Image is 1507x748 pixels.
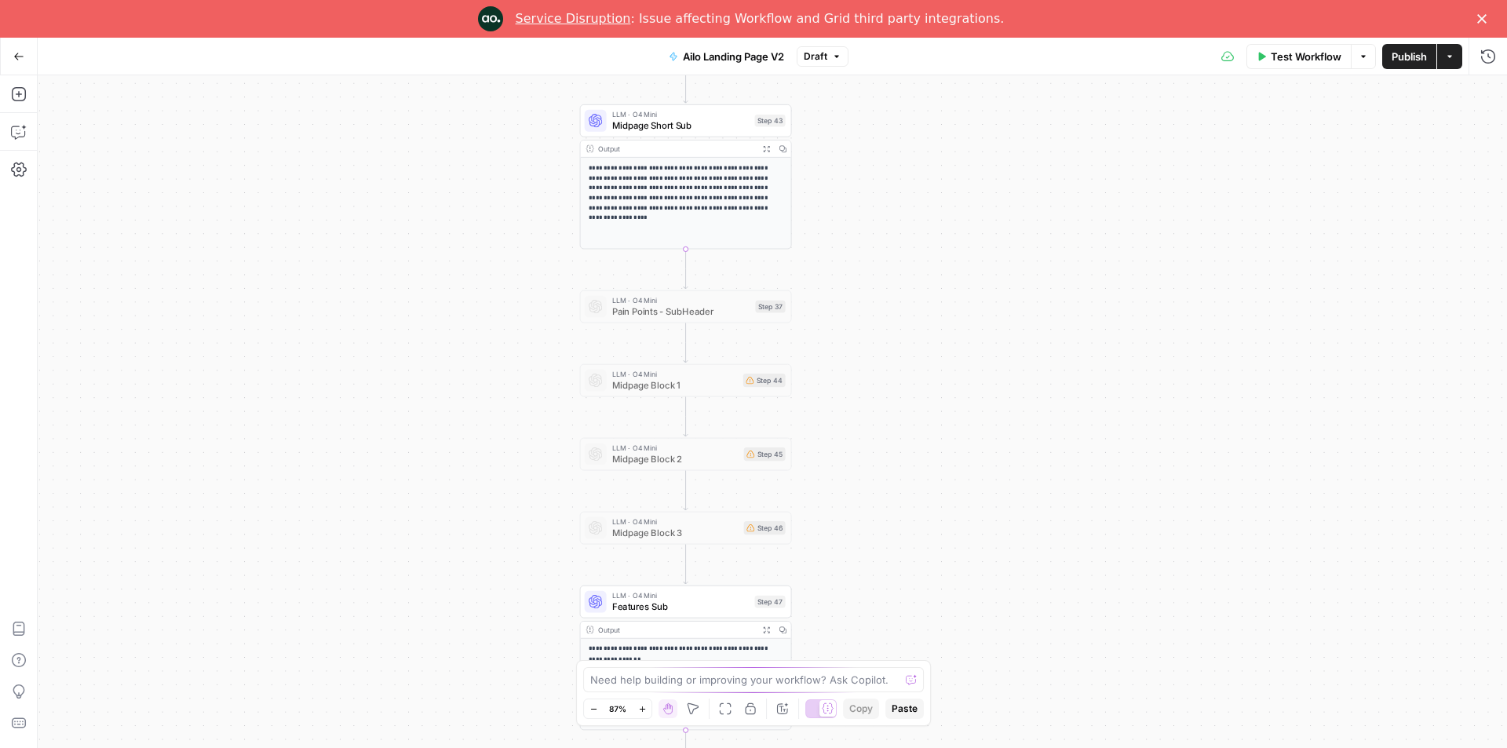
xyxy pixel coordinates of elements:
span: Features Sub [612,600,750,613]
div: : Issue affecting Workflow and Grid third party integrations. [516,11,1005,27]
span: Midpage Short Sub [612,119,750,132]
span: Ailo Landing Page V2 [683,49,784,64]
div: Output [598,143,753,154]
div: Step 43 [755,115,786,127]
button: Publish [1382,44,1436,69]
span: Midpage Block 2 [612,452,739,465]
g: Edge from step_37 to step_44 [684,323,688,362]
a: Service Disruption [516,11,631,26]
span: LLM · O4 Mini [612,109,750,120]
span: LLM · O4 Mini [612,590,750,601]
span: Copy [849,702,873,716]
g: Edge from step_45 to step_46 [684,470,688,509]
div: LLM · O4 MiniMidpage Block 1Step 44 [580,364,792,397]
div: Close [1477,14,1493,24]
button: Paste [885,699,924,719]
div: Step 45 [744,447,786,461]
div: Step 47 [755,596,786,608]
button: Draft [797,46,848,67]
g: Edge from step_42 to step_43 [684,64,688,103]
button: Ailo Landing Page V2 [659,44,794,69]
button: Copy [843,699,879,719]
div: Step 44 [743,374,786,387]
span: LLM · O4 Mini [612,295,750,306]
span: Pain Points - SubHeader [612,305,750,318]
span: Publish [1392,49,1427,64]
img: Profile image for Engineering [478,6,503,31]
div: Step 46 [744,521,786,535]
span: Paste [892,702,918,716]
span: Test Workflow [1271,49,1341,64]
span: LLM · O4 Mini [612,443,739,454]
div: LLM · O4 MiniMidpage Block 2Step 45 [580,438,792,471]
div: Step 37 [755,301,785,313]
span: LLM · O4 Mini [612,369,738,380]
span: Draft [804,49,827,64]
g: Edge from step_46 to step_47 [684,545,688,584]
div: LLM · O4 MiniMidpage Block 3Step 46 [580,512,792,545]
g: Edge from step_44 to step_45 [684,396,688,436]
span: 87% [609,702,626,715]
div: Output [598,624,753,635]
span: LLM · O4 Mini [612,516,739,527]
div: LLM · O4 MiniPain Points - SubHeaderStep 37 [580,290,792,323]
button: Test Workflow [1246,44,1351,69]
span: Midpage Block 1 [612,378,738,392]
g: Edge from step_43 to step_37 [684,249,688,288]
span: Midpage Block 3 [612,526,739,539]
